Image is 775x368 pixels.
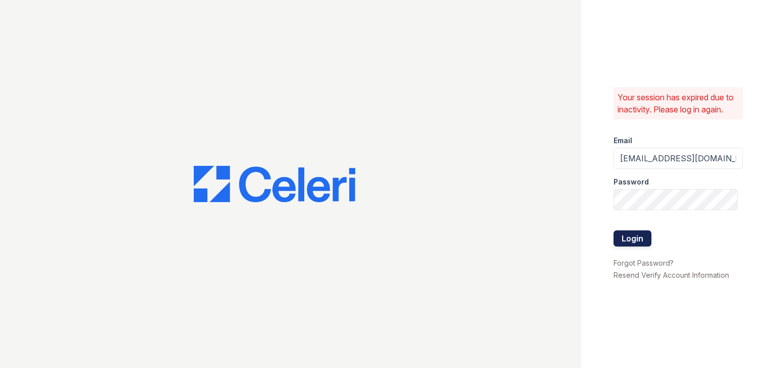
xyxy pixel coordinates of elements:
p: Your session has expired due to inactivity. Please log in again. [618,91,739,115]
button: Login [614,230,651,247]
a: Resend Verify Account Information [614,271,729,279]
a: Forgot Password? [614,259,674,267]
label: Email [614,136,632,146]
img: CE_Logo_Blue-a8612792a0a2168367f1c8372b55b34899dd931a85d93a1a3d3e32e68fde9ad4.png [194,166,355,202]
label: Password [614,177,649,187]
